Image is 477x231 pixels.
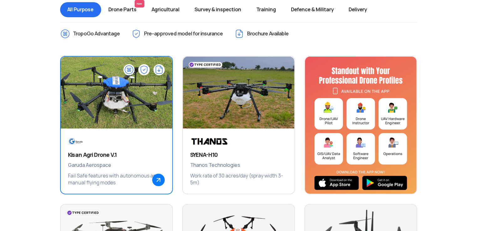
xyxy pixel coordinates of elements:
[190,172,287,186] p: Work rate of 30 acres/day (spray width 3-5m)
[187,2,249,17] span: Survey & inspection
[284,2,341,17] span: Defence & Military
[247,29,289,39] span: Brochure Available
[190,136,229,146] img: Brand
[101,2,144,17] span: Drone Parts
[182,56,295,194] a: Drone ImageBrandSYENA-H10Thanos TechnologiesWork rate of 30 acres/day (spray width 3-5m)
[68,136,92,146] img: Brand
[68,161,165,169] span: Garuda Aerospace
[60,56,173,194] a: Drone ImageBrandKisan Agri Drone V.1Garuda AerospaceFail Safe features with autonomous and manual...
[49,49,183,143] img: Drone Image
[362,176,407,190] img: img_playstore.png
[152,174,165,186] img: ic_arrow_popup.png
[341,2,375,17] span: Delivery
[234,29,244,39] img: ic_Brochure.png
[183,57,294,135] img: Drone Image
[144,2,187,17] span: Agricultural
[73,29,120,39] span: TropoGo Advantage
[249,2,284,17] span: Training
[60,29,70,39] img: ic_TropoGo_Advantage.png
[314,176,359,190] img: ios_new.svg
[60,2,101,17] span: All Purpose
[144,29,223,39] span: Pre-approved model for insurance
[68,151,165,159] h3: Kisan Agri Drone V.1
[190,161,287,169] span: Thanos Technologies
[68,172,165,186] p: Fail Safe features with autonomous and manual flying modes
[190,151,287,159] h3: SYENA-H10
[131,29,141,39] img: ic_Pre-approved.png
